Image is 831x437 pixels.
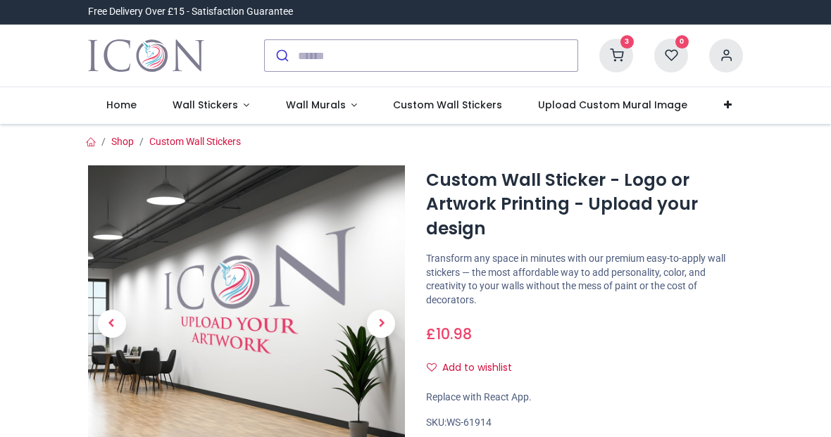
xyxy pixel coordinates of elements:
[446,417,492,428] span: WS-61914
[426,356,524,380] button: Add to wishlistAdd to wishlist
[654,49,688,61] a: 0
[265,40,298,71] button: Submit
[426,252,743,307] p: Transform any space in minutes with our premium easy-to-apply wall stickers — the most affordable...
[98,310,126,338] span: Previous
[447,5,743,19] iframe: Customer reviews powered by Trustpilot
[599,49,633,61] a: 3
[436,324,472,344] span: 10.98
[268,87,375,124] a: Wall Murals
[88,36,204,75] img: Icon Wall Stickers
[88,213,136,435] a: Previous
[88,36,204,75] a: Logo of Icon Wall Stickers
[111,136,134,147] a: Shop
[426,391,743,405] div: Replace with React App.
[427,362,437,372] i: Add to wishlist
[173,98,238,112] span: Wall Stickers
[426,416,743,430] div: SKU:
[426,168,743,241] h1: Custom Wall Sticker - Logo or Artwork Printing - Upload your design
[620,35,634,49] sup: 3
[106,98,137,112] span: Home
[286,98,346,112] span: Wall Murals
[154,87,268,124] a: Wall Stickers
[538,98,687,112] span: Upload Custom Mural Image
[393,98,502,112] span: Custom Wall Stickers
[675,35,689,49] sup: 0
[426,324,472,344] span: £
[358,213,406,435] a: Next
[149,136,241,147] a: Custom Wall Stickers
[367,310,395,338] span: Next
[88,5,293,19] div: Free Delivery Over £15 - Satisfaction Guarantee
